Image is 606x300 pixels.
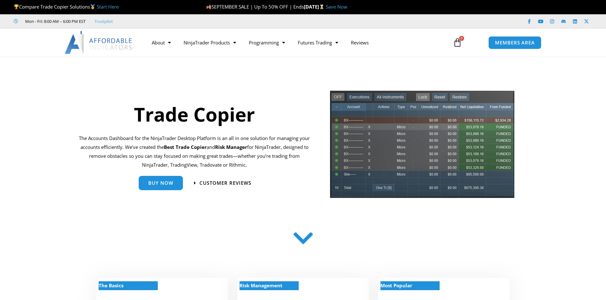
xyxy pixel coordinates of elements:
[145,35,446,50] nav: Menu
[14,4,19,9] img: 🏆
[329,90,515,203] img: tradecopier | Affordable Indicators – NinjaTrader
[164,144,207,150] b: Best Trade Copier
[206,4,211,9] img: 🍂
[242,35,291,50] a: Programming
[94,17,113,25] a: Trustpilot
[240,282,282,289] strong: Risk Management
[215,144,247,150] strong: Risk Manager
[145,35,177,50] a: About
[206,3,304,10] span: SEPTEMBER SALE | Up To 50% OFF | Ends
[79,101,310,128] h1: Trade Copier
[326,3,347,10] a: Save Now
[79,134,310,169] p: The Accounts Dashboard for the NinjaTrader Desktop Platform is an all in one solution for managin...
[319,4,324,9] img: ⌛
[99,282,123,289] strong: The Basics
[65,31,133,54] img: LogoAI | Affordable Indicators – NinjaTrader
[304,3,326,10] strong: [DATE]
[291,35,345,50] a: Futures Trading
[148,181,173,185] span: Buy Now
[14,3,119,10] span: Compare Trade Copier Solutions
[177,35,242,50] a: NinjaTrader Products
[199,181,251,185] span: Customer Reviews
[380,282,412,289] strong: Most Popular
[459,36,464,41] span: 0
[24,17,86,25] span: Mon - Fri: 8:00 AM – 6:00 PM EST
[139,176,183,190] a: Buy Now
[488,36,541,49] a: MEMBERS AREA
[443,33,471,52] a: 0
[194,181,251,185] a: Customer Reviews
[495,40,535,45] span: MEMBERS AREA
[97,3,119,10] a: Start Here
[90,4,95,9] img: 🥇
[345,35,375,50] a: Reviews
